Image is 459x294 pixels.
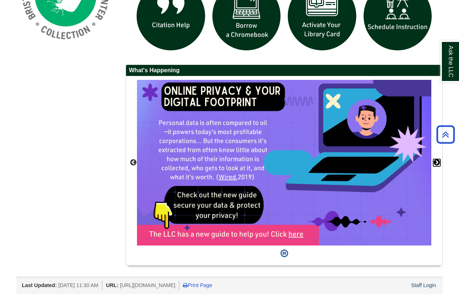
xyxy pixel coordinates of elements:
[183,282,212,288] a: Print Page
[130,159,137,166] button: Previous
[183,283,188,288] i: Print Page
[434,129,457,139] a: Back to Top
[411,282,436,288] a: Staff Login
[106,282,118,288] span: URL:
[22,282,57,288] span: Last Updated:
[278,245,290,262] button: Pause
[137,80,431,246] div: This box contains rotating images
[58,282,98,288] span: [DATE] 11:30 AM
[120,282,175,288] span: [URL][DOMAIN_NAME]
[126,65,442,76] h2: What's Happening
[433,159,440,166] button: Next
